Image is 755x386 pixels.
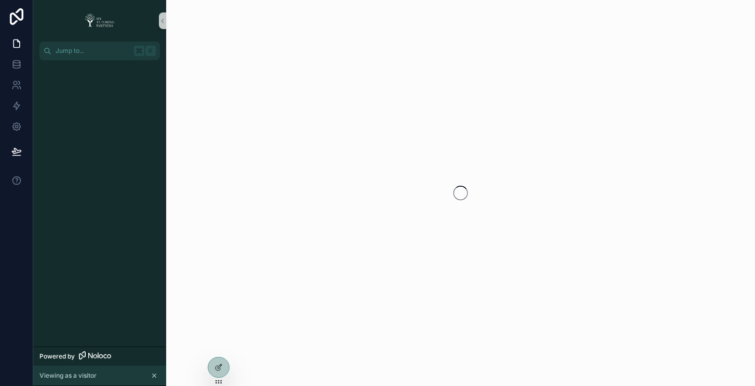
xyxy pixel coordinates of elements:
span: Viewing as a visitor [39,371,97,380]
img: App logo [82,12,118,29]
button: Jump to...K [39,42,160,60]
div: scrollable content [33,60,166,79]
span: K [146,47,155,55]
span: Jump to... [56,47,130,55]
span: Powered by [39,352,75,361]
a: Powered by [33,347,166,366]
